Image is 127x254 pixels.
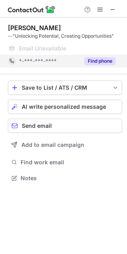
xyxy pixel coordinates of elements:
button: Send email [8,119,122,133]
img: ContactOut v5.3.10 [8,5,55,14]
span: Send email [22,123,52,129]
button: Notes [8,173,122,184]
div: Save to List / ATS / CRM [22,85,108,91]
div: [PERSON_NAME] [8,24,61,32]
button: Reveal Button [84,57,116,65]
span: AI write personalized message [22,104,106,110]
span: Notes [21,175,119,182]
span: Add to email campaign [21,142,84,148]
span: Find work email [21,159,119,166]
button: Find work email [8,157,122,168]
button: Add to email campaign [8,138,122,152]
div: --"Unlocking Potential, Creating Opportunities" [8,33,122,40]
button: save-profile-one-click [8,81,122,95]
span: Email Unavailable [19,45,66,52]
button: AI write personalized message [8,100,122,114]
